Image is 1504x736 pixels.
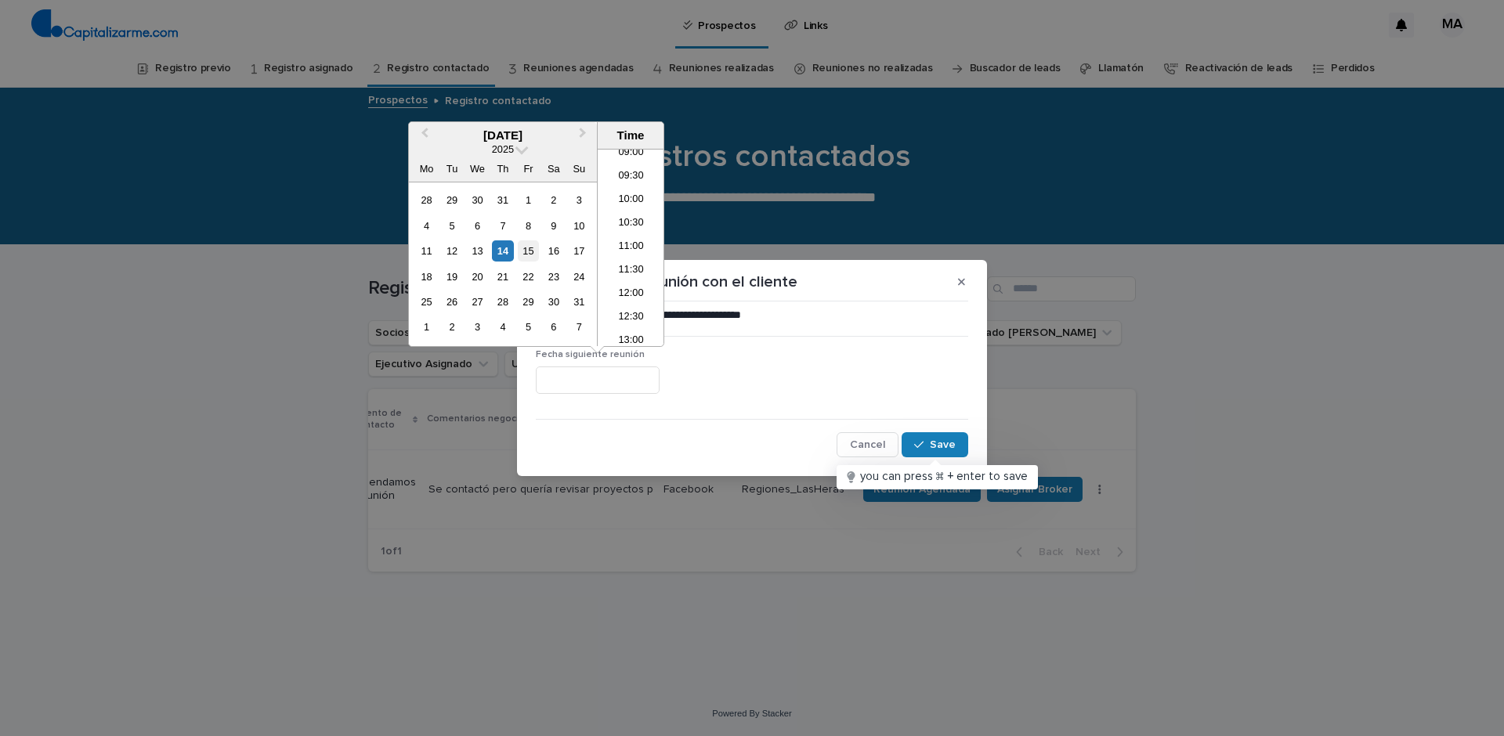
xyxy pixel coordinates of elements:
[518,189,539,211] div: Choose Friday, 1 August 2025
[467,291,488,312] div: Choose Wednesday, 27 August 2025
[598,212,664,236] li: 10:30
[467,240,488,262] div: Choose Wednesday, 13 August 2025
[416,189,437,211] div: Choose Monday, 28 July 2025
[416,158,437,179] div: Mo
[850,439,885,450] span: Cancel
[569,189,590,211] div: Choose Sunday, 3 August 2025
[414,187,591,340] div: month 2025-08
[492,240,513,262] div: Choose Thursday, 14 August 2025
[837,432,898,457] button: Cancel
[543,316,564,337] div: Choose Saturday, 6 September 2025
[543,291,564,312] div: Choose Saturday, 30 August 2025
[598,306,664,330] li: 12:30
[416,291,437,312] div: Choose Monday, 25 August 2025
[492,291,513,312] div: Choose Thursday, 28 August 2025
[569,266,590,287] div: Choose Sunday, 24 August 2025
[416,316,437,337] div: Choose Monday, 1 September 2025
[569,158,590,179] div: Su
[441,266,462,287] div: Choose Tuesday, 19 August 2025
[441,316,462,337] div: Choose Tuesday, 2 September 2025
[569,316,590,337] div: Choose Sunday, 7 September 2025
[518,291,539,312] div: Choose Friday, 29 August 2025
[416,266,437,287] div: Choose Monday, 18 August 2025
[518,266,539,287] div: Choose Friday, 22 August 2025
[543,189,564,211] div: Choose Saturday, 2 August 2025
[410,124,436,149] button: Previous Month
[569,240,590,262] div: Choose Sunday, 17 August 2025
[902,432,968,457] button: Save
[467,266,488,287] div: Choose Wednesday, 20 August 2025
[409,128,597,143] div: [DATE]
[441,215,462,236] div: Choose Tuesday, 5 August 2025
[598,165,664,189] li: 09:30
[492,143,514,155] span: 2025
[598,236,664,259] li: 11:00
[543,240,564,262] div: Choose Saturday, 16 August 2025
[572,124,597,149] button: Next Month
[518,158,539,179] div: Fr
[492,158,513,179] div: Th
[536,350,645,359] span: Fecha siguiente reunión
[598,330,664,353] li: 13:00
[598,142,664,165] li: 09:00
[441,189,462,211] div: Choose Tuesday, 29 July 2025
[569,291,590,312] div: Choose Sunday, 31 August 2025
[467,215,488,236] div: Choose Wednesday, 6 August 2025
[467,158,488,179] div: We
[602,128,660,143] div: Time
[598,283,664,306] li: 12:00
[518,215,539,236] div: Choose Friday, 8 August 2025
[930,439,956,450] span: Save
[569,215,590,236] div: Choose Sunday, 10 August 2025
[518,240,539,262] div: Choose Friday, 15 August 2025
[543,158,564,179] div: Sa
[416,215,437,236] div: Choose Monday, 4 August 2025
[536,272,797,291] p: Logré agendar reunión con el cliente
[467,189,488,211] div: Choose Wednesday, 30 July 2025
[492,189,513,211] div: Choose Thursday, 31 July 2025
[492,316,513,337] div: Choose Thursday, 4 September 2025
[416,240,437,262] div: Choose Monday, 11 August 2025
[518,316,539,337] div: Choose Friday, 5 September 2025
[543,266,564,287] div: Choose Saturday, 23 August 2025
[441,158,462,179] div: Tu
[492,266,513,287] div: Choose Thursday, 21 August 2025
[441,240,462,262] div: Choose Tuesday, 12 August 2025
[543,215,564,236] div: Choose Saturday, 9 August 2025
[441,291,462,312] div: Choose Tuesday, 26 August 2025
[467,316,488,337] div: Choose Wednesday, 3 September 2025
[598,259,664,283] li: 11:30
[598,189,664,212] li: 10:00
[492,215,513,236] div: Choose Thursday, 7 August 2025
